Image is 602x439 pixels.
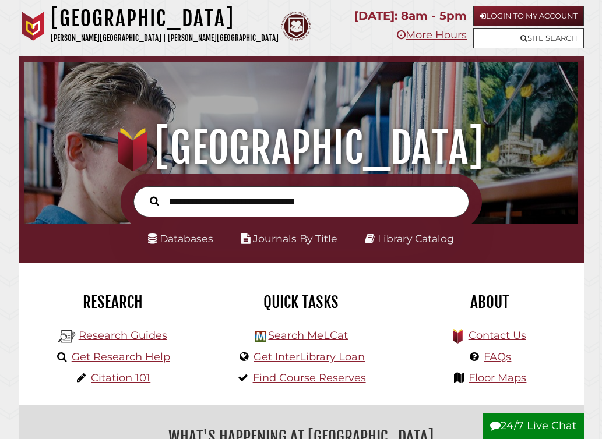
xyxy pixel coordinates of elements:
h2: Research [27,292,198,312]
i: Search [150,196,159,207]
button: Search [144,193,165,208]
a: More Hours [397,29,467,41]
a: Login to My Account [473,6,584,26]
a: Site Search [473,28,584,48]
h1: [GEOGRAPHIC_DATA] [33,122,569,174]
h2: About [404,292,575,312]
a: Research Guides [79,329,167,342]
p: [DATE]: 8am - 5pm [354,6,467,26]
p: [PERSON_NAME][GEOGRAPHIC_DATA] | [PERSON_NAME][GEOGRAPHIC_DATA] [51,31,279,45]
a: Floor Maps [469,371,526,384]
a: Get Research Help [72,351,170,363]
a: Citation 101 [91,371,150,384]
a: Journals By Title [253,232,337,245]
a: Databases [148,232,213,245]
a: Get InterLibrary Loan [254,351,365,363]
a: Library Catalog [378,232,454,245]
a: Find Course Reserves [253,371,366,384]
a: Search MeLCat [268,329,348,342]
h1: [GEOGRAPHIC_DATA] [51,6,279,31]
img: Calvin University [19,12,48,41]
a: FAQs [484,351,511,363]
img: Calvin Theological Seminary [281,12,311,41]
img: Hekman Library Logo [58,328,76,345]
img: Hekman Library Logo [255,331,266,342]
a: Contact Us [469,329,526,342]
h2: Quick Tasks [216,292,386,312]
